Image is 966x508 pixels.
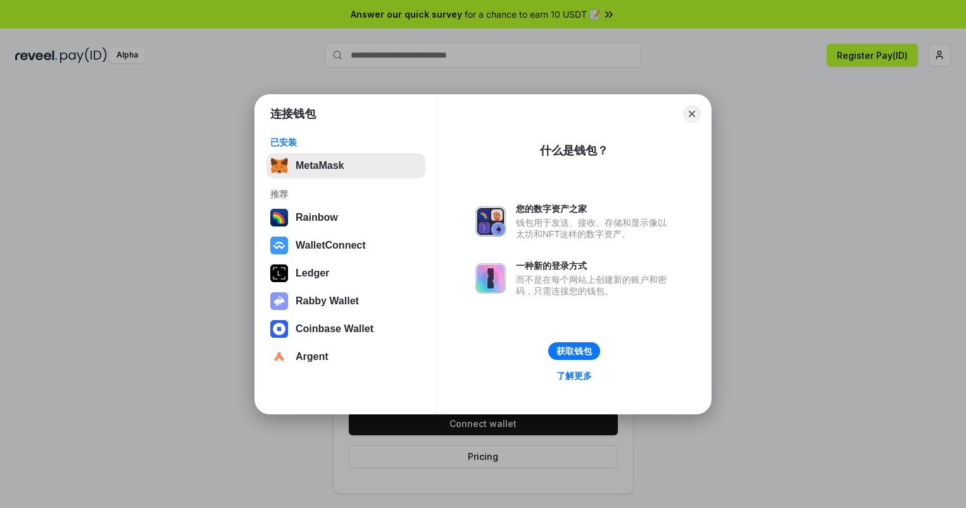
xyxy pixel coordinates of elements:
div: 推荐 [270,189,422,200]
img: svg+xml,%3Csvg%20width%3D%2228%22%20height%3D%2228%22%20viewBox%3D%220%200%2028%2028%22%20fill%3D... [270,320,288,338]
button: Close [683,105,701,123]
div: Ledger [296,268,329,279]
button: Coinbase Wallet [267,316,425,342]
div: Rainbow [296,212,338,223]
div: 已安装 [270,137,422,148]
img: svg+xml,%3Csvg%20xmlns%3D%22http%3A%2F%2Fwww.w3.org%2F2000%2Fsvg%22%20fill%3D%22none%22%20viewBox... [475,206,506,237]
a: 了解更多 [549,368,599,384]
div: 您的数字资产之家 [516,203,673,214]
button: Ledger [267,261,425,286]
div: 一种新的登录方式 [516,260,673,271]
div: MetaMask [296,160,344,171]
button: Argent [267,344,425,369]
button: Rabby Wallet [267,288,425,314]
div: Coinbase Wallet [296,323,373,335]
div: 获取钱包 [556,345,592,357]
div: 了解更多 [556,370,592,381]
img: svg+xml,%3Csvg%20width%3D%2228%22%20height%3D%2228%22%20viewBox%3D%220%200%2028%2028%22%20fill%3D... [270,348,288,366]
h1: 连接钱包 [270,106,316,121]
div: WalletConnect [296,240,366,251]
button: 获取钱包 [548,342,600,360]
img: svg+xml,%3Csvg%20xmlns%3D%22http%3A%2F%2Fwww.w3.org%2F2000%2Fsvg%22%20fill%3D%22none%22%20viewBox... [270,292,288,310]
button: MetaMask [267,153,425,178]
button: WalletConnect [267,233,425,258]
div: 钱包用于发送、接收、存储和显示像以太坊和NFT这样的数字资产。 [516,217,673,240]
div: Rabby Wallet [296,295,359,307]
button: Rainbow [267,205,425,230]
img: svg+xml,%3Csvg%20width%3D%22120%22%20height%3D%22120%22%20viewBox%3D%220%200%20120%20120%22%20fil... [270,209,288,226]
div: 什么是钱包？ [540,143,608,158]
img: svg+xml,%3Csvg%20xmlns%3D%22http%3A%2F%2Fwww.w3.org%2F2000%2Fsvg%22%20width%3D%2228%22%20height%3... [270,264,288,282]
div: 而不是在每个网站上创建新的账户和密码，只需连接您的钱包。 [516,274,673,297]
img: svg+xml,%3Csvg%20width%3D%2228%22%20height%3D%2228%22%20viewBox%3D%220%200%2028%2028%22%20fill%3D... [270,237,288,254]
div: Argent [296,351,329,362]
img: svg+xml,%3Csvg%20xmlns%3D%22http%3A%2F%2Fwww.w3.org%2F2000%2Fsvg%22%20fill%3D%22none%22%20viewBox... [475,263,506,294]
img: svg+xml,%3Csvg%20fill%3D%22none%22%20height%3D%2233%22%20viewBox%3D%220%200%2035%2033%22%20width%... [270,157,288,175]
